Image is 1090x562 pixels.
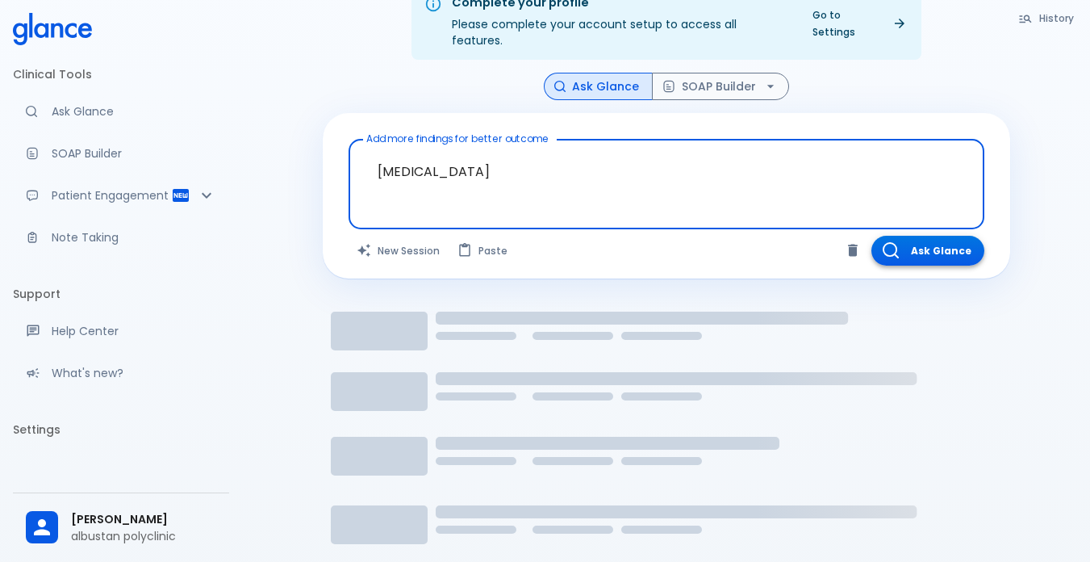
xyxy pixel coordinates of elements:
button: Paste from clipboard [449,236,517,266]
span: [PERSON_NAME] [71,511,216,528]
p: albustan polyclinic [71,528,216,544]
li: Support [13,275,229,313]
li: Clinical Tools [13,55,229,94]
p: SOAP Builder [52,145,216,161]
button: Clear [841,238,865,262]
a: Moramiz: Find ICD10AM codes instantly [13,94,229,129]
p: What's new? [52,365,216,381]
button: History [1010,6,1084,30]
button: Clears all inputs and results. [349,236,449,266]
li: Settings [13,410,229,449]
label: Add more findings for better outcome [366,132,549,145]
p: Ask Glance [52,103,216,120]
div: [PERSON_NAME]albustan polyclinic [13,500,229,556]
p: Patient Engagement [52,187,171,203]
a: Advanced note-taking [13,220,229,255]
textarea: [MEDICAL_DATA] [360,146,973,197]
a: Docugen: Compose a clinical documentation in seconds [13,136,229,171]
p: Help Center [52,323,216,339]
button: Ask Glance [871,236,984,266]
a: Get help from our support team [13,313,229,349]
p: Note Taking [52,229,216,245]
button: Ask Glance [544,73,653,101]
div: Recent updates and feature releases [13,355,229,391]
button: SOAP Builder [652,73,789,101]
div: Patient Reports & Referrals [13,178,229,213]
a: Go to Settings [803,3,915,44]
